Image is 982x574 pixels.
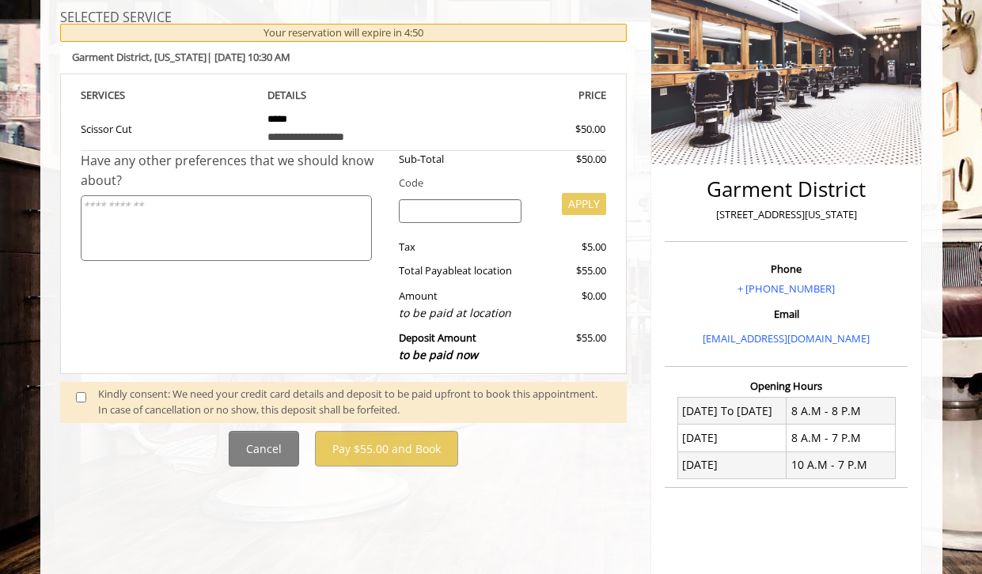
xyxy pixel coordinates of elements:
div: Tax [387,239,533,255]
span: at location [462,263,512,278]
span: S [119,88,125,102]
td: 8 A.M - 7 P.M [787,425,896,451]
div: Your reservation will expire in 4:50 [60,24,627,42]
div: Kindly consent: We need your credit card details and deposit to be paid upfront to book this appo... [98,386,611,419]
td: [DATE] [677,451,787,478]
span: to be paid now [399,347,478,362]
div: Sub-Total [387,151,533,168]
div: Amount [387,288,533,322]
span: , [US_STATE] [150,50,207,64]
b: Deposit Amount [399,330,478,362]
th: DETAILS [256,86,431,104]
div: $50.00 [518,121,605,138]
div: $50.00 [533,151,606,168]
th: SERVICE [81,86,256,104]
div: to be paid at location [399,304,521,322]
h3: Email [669,308,904,319]
button: APPLY [562,193,606,215]
h3: Opening Hours [665,380,908,391]
a: + [PHONE_NUMBER] [737,281,835,296]
div: $0.00 [533,288,606,322]
p: [STREET_ADDRESS][US_STATE] [669,206,904,223]
h3: Phone [669,263,904,274]
div: Total Payable [387,262,533,279]
td: [DATE] [677,425,787,451]
button: Cancel [229,431,299,466]
div: Code [387,175,606,191]
h2: Garment District [669,178,904,201]
div: Have any other preferences that we should know about? [81,151,388,191]
a: [EMAIL_ADDRESS][DOMAIN_NAME] [703,331,870,346]
h3: SELECTED SERVICE [60,11,627,25]
td: [DATE] To [DATE] [677,398,787,425]
td: 8 A.M - 8 P.M [787,398,896,425]
th: PRICE [431,86,607,104]
td: Scissor Cut [81,104,256,150]
td: 10 A.M - 7 P.M [787,451,896,478]
b: Garment District | [DATE] 10:30 AM [72,50,290,64]
div: $55.00 [533,330,606,364]
div: $55.00 [533,262,606,279]
button: Pay $55.00 and Book [315,431,458,466]
div: $5.00 [533,239,606,255]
